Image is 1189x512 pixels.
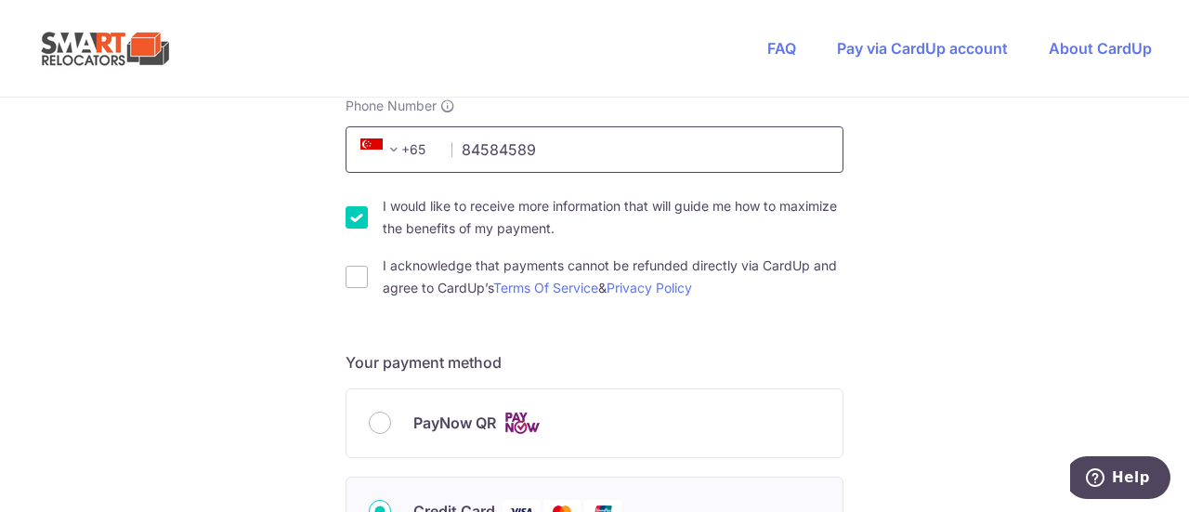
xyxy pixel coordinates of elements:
iframe: Opens a widget where you can find more information [1070,456,1170,503]
a: Pay via CardUp account [837,39,1008,58]
span: Phone Number [346,97,437,115]
span: PayNow QR [413,412,496,434]
img: Cards logo [503,412,541,435]
h5: Your payment method [346,351,843,374]
a: Terms Of Service [493,280,598,295]
span: +65 [360,138,405,161]
a: Privacy Policy [607,280,692,295]
a: About CardUp [1049,39,1152,58]
a: FAQ [767,39,796,58]
div: PayNow QR Cards logo [369,412,820,435]
label: I would like to receive more information that will guide me how to maximize the benefits of my pa... [383,195,843,240]
span: +65 [355,138,438,161]
label: I acknowledge that payments cannot be refunded directly via CardUp and agree to CardUp’s & [383,255,843,299]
